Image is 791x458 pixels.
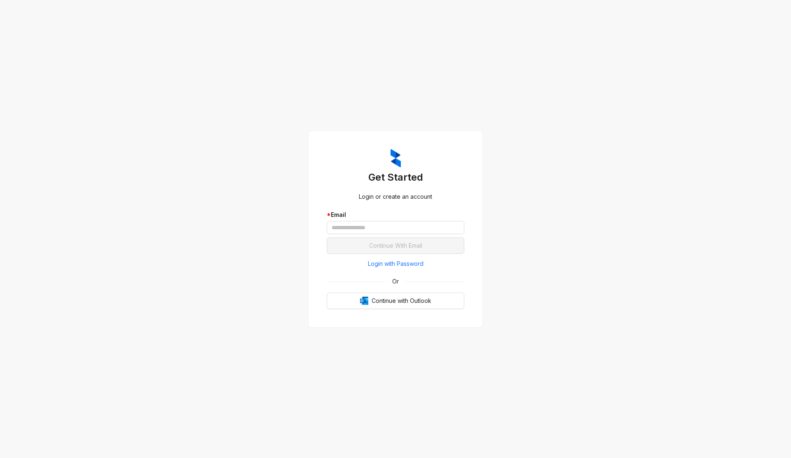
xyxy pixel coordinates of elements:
div: Email [327,210,464,219]
span: Continue with Outlook [372,296,431,305]
div: Login or create an account [327,192,464,201]
h3: Get Started [327,171,464,184]
img: Outlook [360,297,368,305]
span: Login with Password [368,259,424,268]
button: Continue With Email [327,237,464,254]
button: OutlookContinue with Outlook [327,293,464,309]
img: ZumaIcon [391,149,401,168]
button: Login with Password [327,257,464,270]
span: Or [386,277,405,286]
